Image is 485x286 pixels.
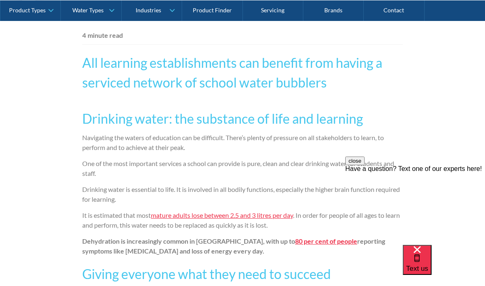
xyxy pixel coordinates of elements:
p: It is estimated that most . In order for people of all ages to learn and perform, this water need... [82,210,403,230]
a: mature adults lose between 2.5 and 3 litres per day [151,211,293,219]
div: Water Types [72,7,104,14]
a: 80 per cent of people [295,237,357,245]
iframe: podium webchat widget prompt [345,157,485,255]
h2: All learning establishments can benefit from having a serviced network of school water bubblers [82,53,403,92]
div: 4 [82,30,86,40]
p: Navigating the waters of education can be difficult. There’s plenty of pressure on all stakeholde... [82,133,403,152]
strong: reporting symptoms like [MEDICAL_DATA] and loss of energy every day. [82,237,385,255]
div: minute read [88,30,123,40]
h3: Giving everyone what they need to succeed [82,264,403,284]
strong: Dehydration is increasingly common in [GEOGRAPHIC_DATA], with up to [82,237,295,245]
div: Industries [136,7,161,14]
iframe: podium webchat widget bubble [403,245,485,286]
div: Product Types [9,7,46,14]
h3: Drinking water: the substance of life and learning [82,109,403,129]
p: One of the most important services a school can provide is pure, clean and clear drinking water f... [82,159,403,178]
p: Drinking water is essential to life. It is involved in all bodily functions, especially the highe... [82,185,403,204]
